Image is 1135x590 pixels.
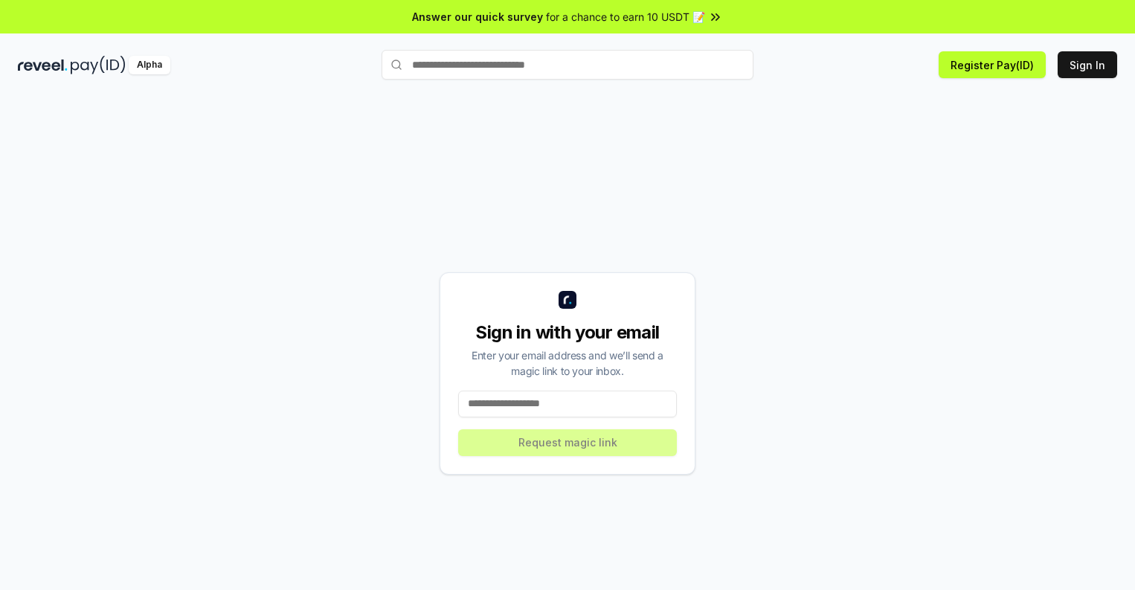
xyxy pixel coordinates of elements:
button: Sign In [1058,51,1117,78]
img: reveel_dark [18,56,68,74]
div: Enter your email address and we’ll send a magic link to your inbox. [458,347,677,379]
div: Sign in with your email [458,321,677,344]
img: pay_id [71,56,126,74]
div: Alpha [129,56,170,74]
img: logo_small [559,291,576,309]
button: Register Pay(ID) [939,51,1046,78]
span: Answer our quick survey [412,9,543,25]
span: for a chance to earn 10 USDT 📝 [546,9,705,25]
